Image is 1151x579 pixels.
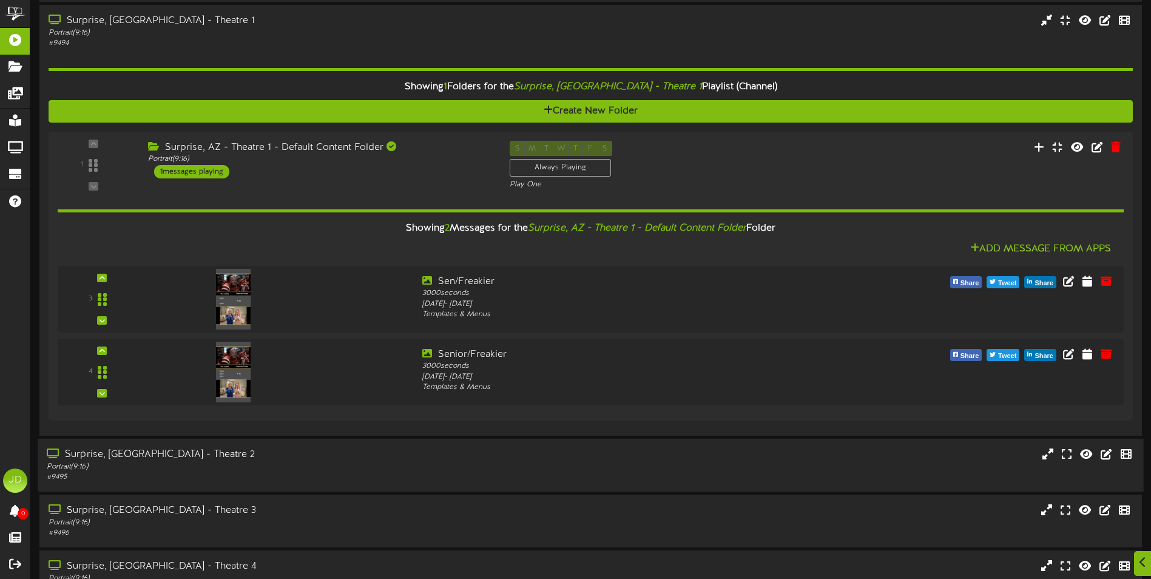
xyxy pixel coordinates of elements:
[47,461,489,472] div: Portrait ( 9:16 )
[148,141,491,155] div: Surprise, AZ - Theatre 1 - Default Content Folder
[1032,277,1056,290] span: Share
[422,372,848,382] div: [DATE] - [DATE]
[49,528,490,538] div: # 9496
[958,277,982,290] span: Share
[49,518,490,528] div: Portrait ( 9:16 )
[996,350,1019,363] span: Tweet
[154,165,229,178] div: 1 messages playing
[148,154,491,164] div: Portrait ( 9:16 )
[49,14,490,28] div: Surprise, [GEOGRAPHIC_DATA] - Theatre 1
[422,275,848,289] div: Sen/Freakier
[422,361,848,371] div: 3000 seconds
[47,472,489,482] div: # 9495
[958,350,982,363] span: Share
[422,288,848,299] div: 3000 seconds
[49,215,1133,242] div: Showing Messages for the Folder
[950,349,982,361] button: Share
[39,74,1142,100] div: Showing Folders for the Playlist (Channel)
[47,447,489,461] div: Surprise, [GEOGRAPHIC_DATA] - Theatre 2
[444,81,447,92] span: 1
[510,180,763,190] div: Play One
[422,382,848,393] div: Templates & Menus
[49,28,490,38] div: Portrait ( 9:16 )
[422,348,848,362] div: Senior/Freakier
[987,349,1019,361] button: Tweet
[216,342,250,402] img: 945d33ab-2778-44f7-89d1-62b25aacfea5.png
[510,159,611,177] div: Always Playing
[996,277,1019,290] span: Tweet
[445,223,450,234] span: 2
[49,38,490,49] div: # 9494
[1032,350,1056,363] span: Share
[49,560,490,574] div: Surprise, [GEOGRAPHIC_DATA] - Theatre 4
[528,223,746,234] i: Surprise, AZ - Theatre 1 - Default Content Folder
[967,242,1115,257] button: Add Message From Apps
[1024,276,1056,288] button: Share
[49,504,490,518] div: Surprise, [GEOGRAPHIC_DATA] - Theatre 3
[49,100,1133,123] button: Create New Folder
[950,276,982,288] button: Share
[422,299,848,310] div: [DATE] - [DATE]
[987,276,1019,288] button: Tweet
[216,269,250,330] img: 62d8c4ca-80d4-4c65-bf4f-f4de16af99be.png
[514,81,702,92] i: Surprise, [GEOGRAPHIC_DATA] - Theatre 1
[3,469,27,493] div: JD
[422,310,848,320] div: Templates & Menus
[18,508,29,520] span: 0
[1024,349,1056,361] button: Share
